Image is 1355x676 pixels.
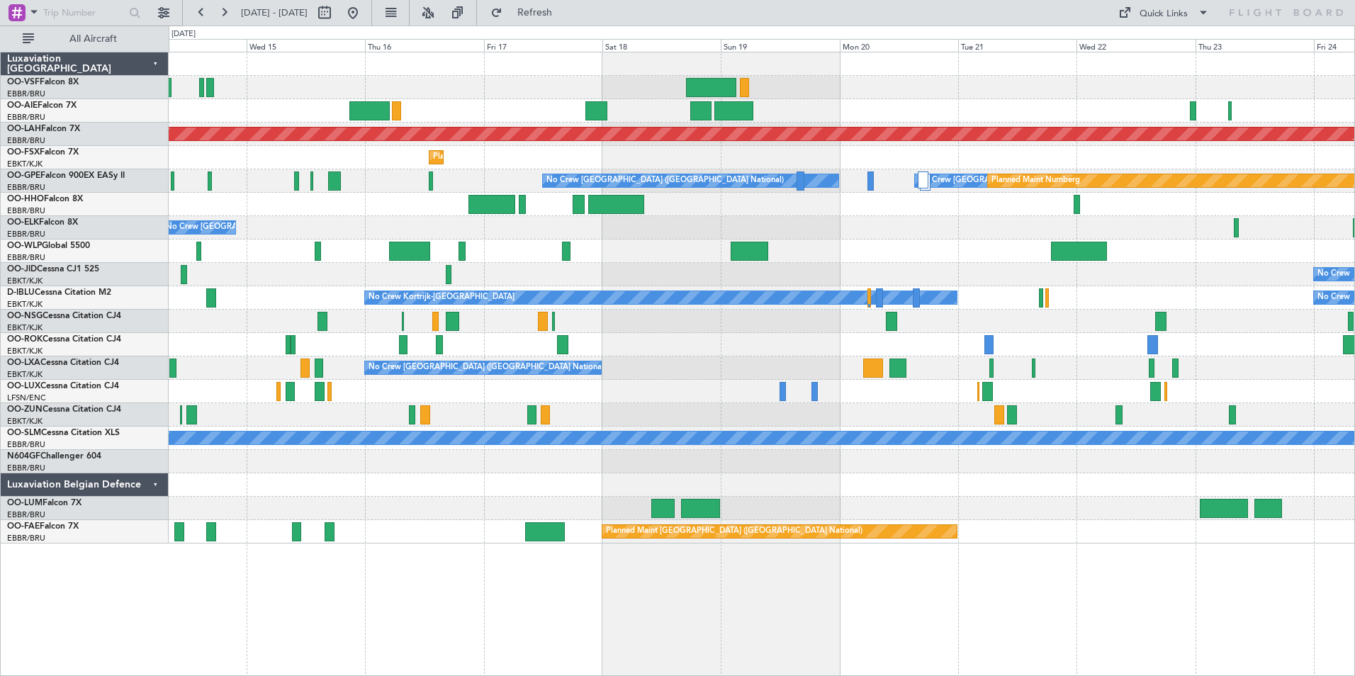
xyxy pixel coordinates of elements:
[7,78,40,86] span: OO-VSF
[7,218,78,227] a: OO-ELKFalcon 8X
[7,405,121,414] a: OO-ZUNCessna Citation CJ4
[369,357,606,378] div: No Crew [GEOGRAPHIC_DATA] ([GEOGRAPHIC_DATA] National)
[365,39,483,52] div: Thu 16
[7,182,45,193] a: EBBR/BRU
[7,265,99,274] a: OO-JIDCessna CJ1 525
[606,521,862,542] div: Planned Maint [GEOGRAPHIC_DATA] ([GEOGRAPHIC_DATA] National)
[7,439,45,450] a: EBBR/BRU
[7,322,43,333] a: EBKT/KJK
[7,276,43,286] a: EBKT/KJK
[7,299,43,310] a: EBKT/KJK
[7,359,40,367] span: OO-LXA
[546,170,784,191] div: No Crew [GEOGRAPHIC_DATA] ([GEOGRAPHIC_DATA] National)
[7,405,43,414] span: OO-ZUN
[7,171,40,180] span: OO-GPE
[484,1,569,24] button: Refresh
[7,195,83,203] a: OO-HHOFalcon 8X
[7,312,43,320] span: OO-NSG
[7,171,125,180] a: OO-GPEFalcon 900EX EASy II
[7,288,35,297] span: D-IBLU
[1111,1,1216,24] button: Quick Links
[7,533,45,543] a: EBBR/BRU
[1317,287,1350,308] div: No Crew
[7,509,45,520] a: EBBR/BRU
[7,346,43,356] a: EBKT/KJK
[128,39,247,52] div: Tue 14
[991,170,1080,191] div: Planned Maint Nurnberg
[7,148,40,157] span: OO-FSX
[7,312,121,320] a: OO-NSGCessna Citation CJ4
[7,522,40,531] span: OO-FAE
[958,39,1076,52] div: Tue 21
[7,148,79,157] a: OO-FSXFalcon 7X
[7,205,45,216] a: EBBR/BRU
[7,265,37,274] span: OO-JID
[721,39,839,52] div: Sun 19
[369,287,515,308] div: No Crew Kortrijk-[GEOGRAPHIC_DATA]
[7,416,43,427] a: EBKT/KJK
[43,2,125,23] input: Trip Number
[7,112,45,123] a: EBBR/BRU
[7,125,80,133] a: OO-LAHFalcon 7X
[7,463,45,473] a: EBBR/BRU
[172,28,196,40] div: [DATE]
[7,369,43,380] a: EBKT/KJK
[602,39,721,52] div: Sat 18
[7,335,43,344] span: OO-ROK
[7,499,81,507] a: OO-LUMFalcon 7X
[1317,264,1350,285] div: No Crew
[7,89,45,99] a: EBBR/BRU
[241,6,308,19] span: [DATE] - [DATE]
[7,195,44,203] span: OO-HHO
[7,229,45,240] a: EBBR/BRU
[7,522,79,531] a: OO-FAEFalcon 7X
[1140,7,1188,21] div: Quick Links
[7,452,40,461] span: N604GF
[7,101,38,110] span: OO-AIE
[7,393,46,403] a: LFSN/ENC
[7,288,111,297] a: D-IBLUCessna Citation M2
[7,429,120,437] a: OO-SLMCessna Citation XLS
[1196,39,1314,52] div: Thu 23
[7,242,90,250] a: OO-WLPGlobal 5500
[7,359,119,367] a: OO-LXACessna Citation CJ4
[7,101,77,110] a: OO-AIEFalcon 7X
[37,34,150,44] span: All Aircraft
[1076,39,1195,52] div: Wed 22
[7,335,121,344] a: OO-ROKCessna Citation CJ4
[247,39,365,52] div: Wed 15
[505,8,565,18] span: Refresh
[7,218,39,227] span: OO-ELK
[16,28,154,50] button: All Aircraft
[484,39,602,52] div: Fri 17
[7,382,119,390] a: OO-LUXCessna Citation CJ4
[7,499,43,507] span: OO-LUM
[840,39,958,52] div: Mon 20
[7,382,40,390] span: OO-LUX
[7,125,41,133] span: OO-LAH
[7,78,79,86] a: OO-VSFFalcon 8X
[7,159,43,169] a: EBKT/KJK
[7,429,41,437] span: OO-SLM
[7,252,45,263] a: EBBR/BRU
[7,135,45,146] a: EBBR/BRU
[7,242,42,250] span: OO-WLP
[7,452,101,461] a: N604GFChallenger 604
[433,147,598,168] div: Planned Maint Kortrijk-[GEOGRAPHIC_DATA]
